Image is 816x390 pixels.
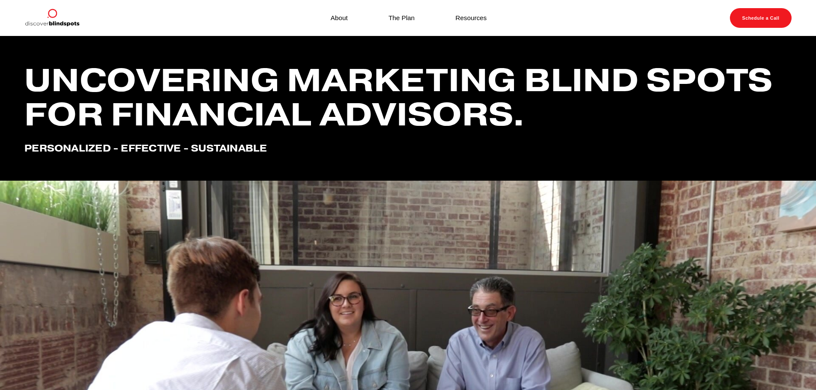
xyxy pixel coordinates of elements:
[730,8,792,28] a: Schedule a Call
[455,12,487,24] a: Resources
[24,63,792,131] h1: Uncovering marketing blind spots for financial advisors.
[24,143,792,154] h4: Personalized - effective - Sustainable
[24,8,79,28] img: Discover Blind Spots
[389,12,415,24] a: The Plan
[331,12,348,24] a: About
